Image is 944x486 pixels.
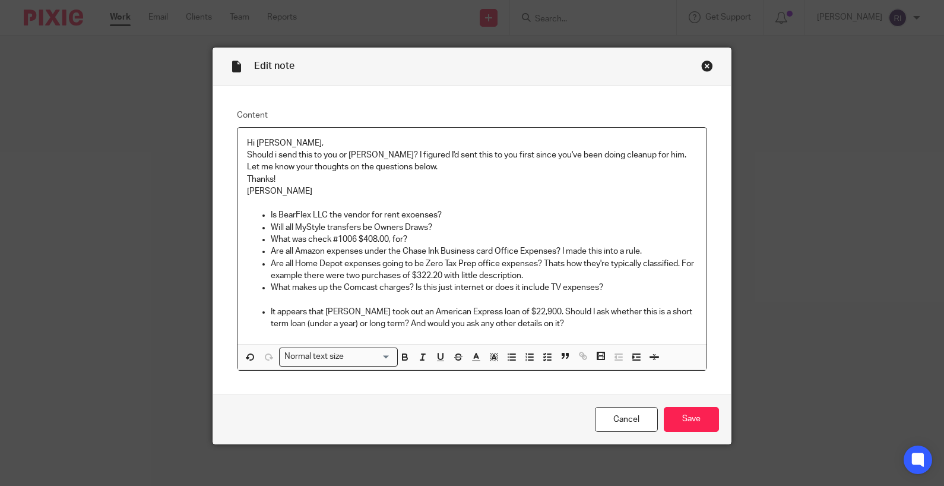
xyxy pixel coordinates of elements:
[348,351,391,363] input: Search for option
[271,245,698,257] p: Are all Amazon expenses under the Chase Ink Business card Office Expenses? I made this into a rule.
[247,149,698,173] p: Should i send this to you or [PERSON_NAME]? I figured I'd sent this to you first since you've bee...
[247,185,698,197] p: [PERSON_NAME]
[237,109,708,121] label: Content
[247,137,698,149] p: Hi [PERSON_NAME],
[271,306,698,330] p: It appears that [PERSON_NAME] took out an American Express loan of $22,900. Should I ask whether ...
[271,258,698,282] p: Are all Home Depot expenses going to be Zero Tax Prep office expenses? Thats how they're typicall...
[664,407,719,433] input: Save
[595,407,658,433] a: Cancel
[282,351,347,363] span: Normal text size
[254,61,294,71] span: Edit note
[279,348,398,366] div: Search for option
[271,209,698,221] p: Is BearFlex LLC the vendor for rent exoenses?
[271,282,698,294] p: What makes up the Comcast charges? Is this just internet or does it include TV expenses?
[247,173,698,185] p: Thanks!
[271,233,698,245] p: What was check #1006 $408.00, for?
[271,222,698,233] p: Will all MyStyle transfers be Owners Draws?
[701,60,713,72] div: Close this dialog window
